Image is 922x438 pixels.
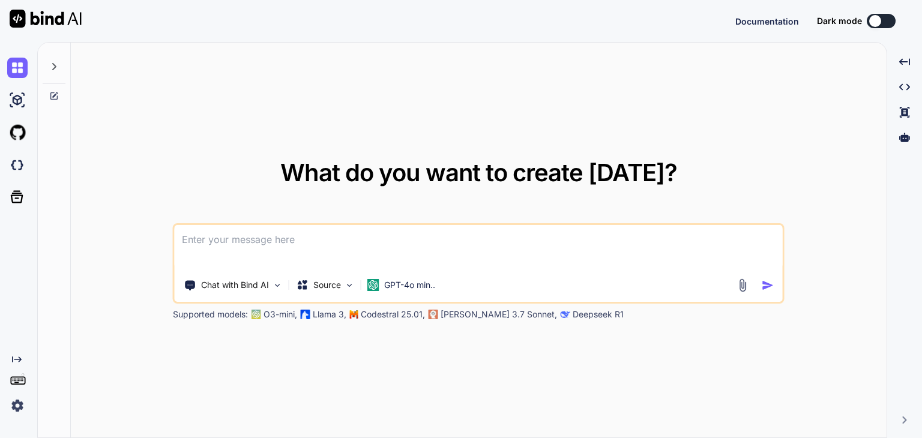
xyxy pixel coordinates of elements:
img: githubLight [7,122,28,143]
img: ai-studio [7,90,28,110]
p: Deepseek R1 [573,308,624,320]
img: claude [429,310,438,319]
p: Chat with Bind AI [201,279,269,291]
img: chat [7,58,28,78]
p: Codestral 25.01, [361,308,425,320]
img: GPT-4o mini [367,279,379,291]
img: Bind AI [10,10,82,28]
img: claude [561,310,570,319]
span: What do you want to create [DATE]? [280,158,677,187]
p: Supported models: [173,308,248,320]
p: Source [313,279,341,291]
span: Dark mode [817,15,862,27]
img: Pick Models [345,280,355,290]
img: Llama2 [301,310,310,319]
span: Documentation [735,16,799,26]
img: Mistral-AI [350,310,358,319]
img: Pick Tools [273,280,283,290]
p: [PERSON_NAME] 3.7 Sonnet, [441,308,557,320]
p: O3-mini, [264,308,297,320]
p: Llama 3, [313,308,346,320]
img: GPT-4 [252,310,261,319]
img: icon [762,279,774,292]
img: settings [7,395,28,416]
p: GPT-4o min.. [384,279,435,291]
button: Documentation [735,15,799,28]
img: darkCloudIdeIcon [7,155,28,175]
img: attachment [736,278,750,292]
